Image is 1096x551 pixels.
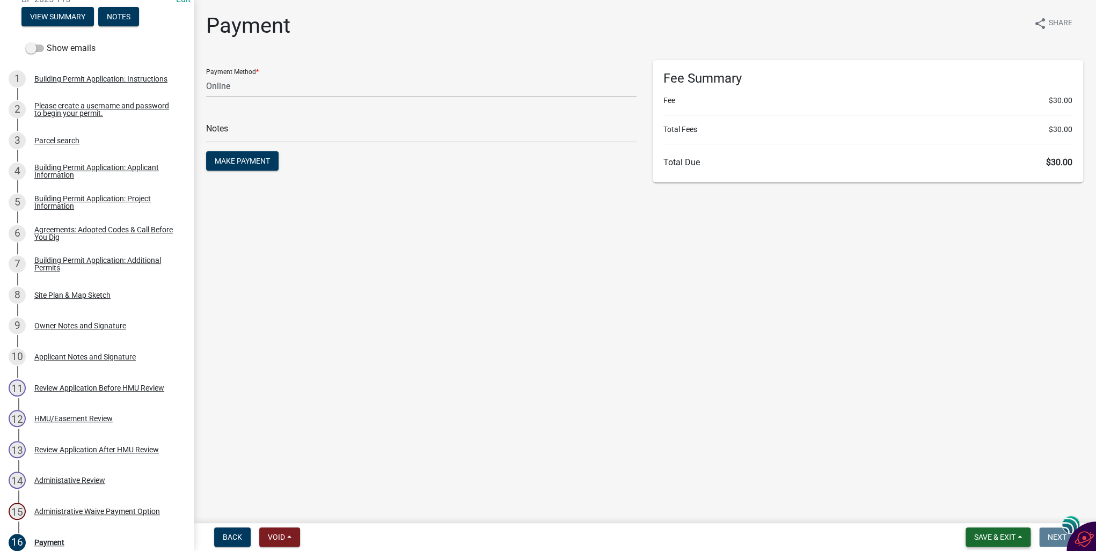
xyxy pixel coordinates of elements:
div: Building Permit Application: Applicant Information [34,164,176,179]
div: 16 [9,534,26,551]
div: Administative Review [34,476,105,484]
div: 13 [9,441,26,458]
button: Void [259,527,300,547]
div: 1 [9,70,26,87]
div: 10 [9,348,26,365]
div: Building Permit Application: Project Information [34,195,176,210]
div: Building Permit Application: Instructions [34,75,167,83]
div: HMU/Easement Review [34,415,113,422]
div: 12 [9,410,26,427]
h1: Payment [206,13,290,39]
span: Save & Exit [974,533,1015,541]
h6: Total Due [663,157,1072,167]
div: Please create a username and password to begin your permit. [34,102,176,117]
button: shareShare [1025,13,1081,34]
span: $30.00 [1049,95,1072,106]
span: $30.00 [1046,157,1072,167]
img: svg+xml;base64,PHN2ZyB3aWR0aD0iNDgiIGhlaWdodD0iNDgiIHZpZXdCb3g9IjAgMCA0OCA0OCIgZmlsbD0ibm9uZSIgeG... [1062,515,1080,535]
button: Next [1039,527,1075,547]
div: 2 [9,101,26,118]
div: 4 [9,163,26,180]
span: Share [1049,17,1072,30]
wm-modal-confirm: Summary [21,13,94,21]
button: Back [214,527,251,547]
label: Show emails [26,42,96,55]
wm-modal-confirm: Notes [98,13,139,21]
div: 8 [9,286,26,304]
div: Parcel search [34,137,79,144]
span: Make Payment [215,157,270,165]
div: Applicant Notes and Signature [34,353,136,361]
i: share [1034,17,1047,30]
div: 14 [9,472,26,489]
div: Agreements: Adopted Codes & Call Before You Dig [34,226,176,241]
button: View Summary [21,7,94,26]
li: Fee [663,95,1072,106]
div: Review Application After HMU Review [34,446,159,453]
div: 11 [9,379,26,396]
div: Administrative Waive Payment Option [34,508,160,515]
div: 3 [9,132,26,149]
h6: Fee Summary [663,71,1072,86]
div: 15 [9,503,26,520]
button: Make Payment [206,151,279,171]
span: Back [223,533,242,541]
span: Void [268,533,285,541]
div: 6 [9,225,26,242]
div: Owner Notes and Signature [34,322,126,329]
button: Save & Exit [966,527,1031,547]
div: Building Permit Application: Additional Permits [34,256,176,271]
div: Payment [34,539,64,546]
li: Total Fees [663,124,1072,135]
span: $30.00 [1049,124,1072,135]
span: Next [1048,533,1066,541]
button: Notes [98,7,139,26]
div: 9 [9,317,26,334]
div: Site Plan & Map Sketch [34,291,111,299]
div: 7 [9,255,26,273]
div: 5 [9,194,26,211]
div: Review Application Before HMU Review [34,384,164,392]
